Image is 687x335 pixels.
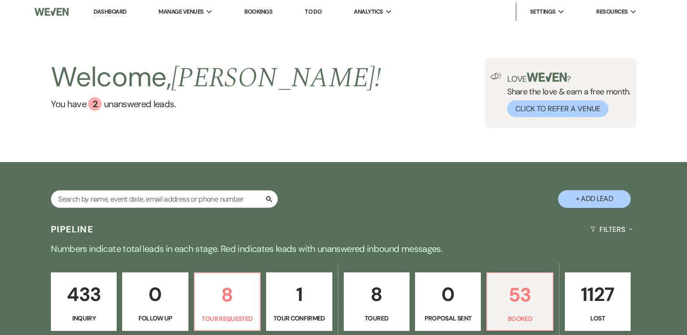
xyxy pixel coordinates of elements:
p: 0 [128,279,182,310]
button: + Add Lead [558,190,631,208]
a: Dashboard [94,8,126,16]
p: Proposal Sent [421,313,475,323]
span: Manage Venues [158,7,203,16]
p: Inquiry [57,313,111,323]
a: 53Booked [486,272,553,331]
div: Share the love & earn a free month. [502,73,631,117]
button: Filters [587,217,636,241]
p: Toured [350,313,404,323]
a: 8Toured [344,272,410,331]
p: Booked [493,314,547,324]
a: To Do [305,8,321,15]
p: Numbers indicate total leads in each stage. Red indicates leads with unanswered inbound messages. [17,241,671,256]
a: 0Proposal Sent [415,272,481,331]
a: 1Tour Confirmed [266,272,332,331]
a: 8Tour Requested [194,272,261,331]
span: Analytics [354,7,383,16]
p: Tour Requested [200,314,254,324]
input: Search by name, event date, email address or phone number [51,190,278,208]
a: 0Follow Up [122,272,188,331]
a: You have 2 unanswered leads. [51,97,381,111]
h3: Pipeline [51,223,94,236]
img: Weven Logo [35,2,69,21]
p: 433 [57,279,111,310]
h2: Welcome, [51,58,381,97]
a: 433Inquiry [51,272,117,331]
a: 1127Lost [565,272,631,331]
img: loud-speaker-illustration.svg [490,73,502,80]
span: [PERSON_NAME] ! [171,57,381,99]
p: Lost [571,313,625,323]
div: 2 [88,97,102,111]
p: 0 [421,279,475,310]
p: Follow Up [128,313,182,323]
p: 8 [350,279,404,310]
p: Tour Confirmed [272,313,326,323]
p: 1 [272,279,326,310]
p: 53 [493,280,547,310]
a: Bookings [244,8,272,15]
p: Love ? [507,73,631,83]
button: Click to Refer a Venue [507,100,608,117]
p: 1127 [571,279,625,310]
span: Resources [596,7,628,16]
img: weven-logo-green.svg [527,73,567,82]
span: Settings [530,7,556,16]
p: 8 [200,280,254,310]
